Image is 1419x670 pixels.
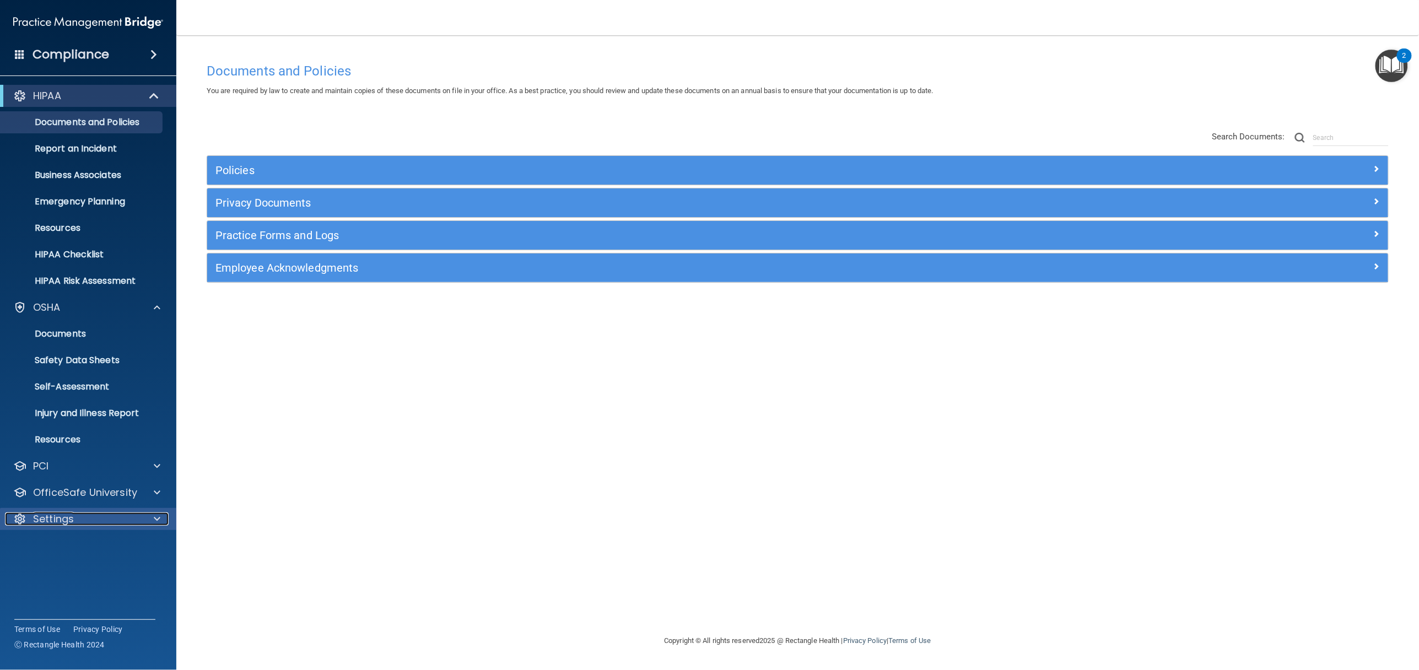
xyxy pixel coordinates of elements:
h4: Compliance [33,47,109,62]
a: Privacy Documents [215,194,1380,212]
a: Practice Forms and Logs [215,226,1380,244]
p: Resources [7,223,158,234]
a: PCI [13,460,160,473]
p: Documents [7,328,158,339]
a: Privacy Policy [73,624,123,635]
a: OSHA [13,301,160,314]
a: Terms of Use [14,624,60,635]
h5: Practice Forms and Logs [215,229,1085,241]
p: Injury and Illness Report [7,408,158,419]
img: PMB logo [13,12,163,34]
span: Ⓒ Rectangle Health 2024 [14,639,105,650]
p: Self-Assessment [7,381,158,392]
a: Policies [215,161,1380,179]
p: Emergency Planning [7,196,158,207]
p: Safety Data Sheets [7,355,158,366]
h5: Employee Acknowledgments [215,262,1085,274]
p: Documents and Policies [7,117,158,128]
p: OfficeSafe University [33,486,137,499]
h4: Documents and Policies [207,64,1389,78]
p: HIPAA Checklist [7,249,158,260]
a: Terms of Use [888,636,931,645]
span: Search Documents: [1212,132,1285,142]
a: Privacy Policy [843,636,887,645]
span: You are required by law to create and maintain copies of these documents on file in your office. ... [207,87,934,95]
h5: Privacy Documents [215,197,1085,209]
input: Search [1313,129,1389,146]
button: Open Resource Center, 2 new notifications [1375,50,1408,82]
p: Business Associates [7,170,158,181]
div: Copyright © All rights reserved 2025 @ Rectangle Health | | [597,623,999,658]
a: OfficeSafe University [13,486,160,499]
p: OSHA [33,301,61,314]
a: HIPAA [13,89,160,102]
p: PCI [33,460,48,473]
a: Employee Acknowledgments [215,259,1380,277]
p: Resources [7,434,158,445]
p: HIPAA [33,89,61,102]
a: Settings [13,512,160,526]
p: Settings [33,512,74,526]
h5: Policies [215,164,1085,176]
img: ic-search.3b580494.png [1295,133,1305,143]
p: HIPAA Risk Assessment [7,275,158,287]
p: Report an Incident [7,143,158,154]
div: 2 [1402,56,1406,70]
